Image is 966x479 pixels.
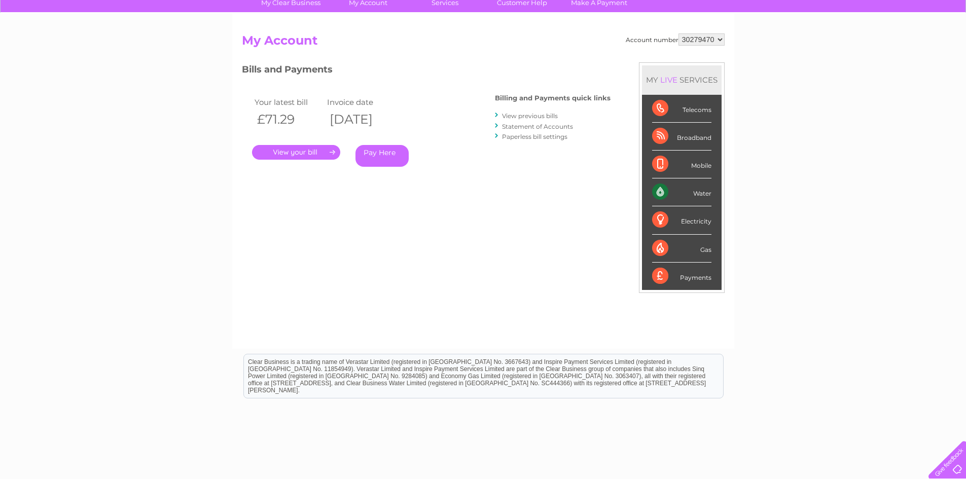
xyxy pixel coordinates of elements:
div: Telecoms [652,95,711,123]
a: Energy [813,43,835,51]
div: LIVE [658,75,679,85]
th: £71.29 [252,109,325,130]
a: Log out [933,43,956,51]
a: Contact [899,43,923,51]
h3: Bills and Payments [242,62,611,80]
div: Water [652,178,711,206]
div: MY SERVICES [642,65,722,94]
a: Blog [878,43,892,51]
div: Electricity [652,206,711,234]
td: Your latest bill [252,95,325,109]
div: Gas [652,235,711,263]
a: 0333 014 3131 [775,5,845,18]
div: Payments [652,263,711,290]
h4: Billing and Payments quick links [495,94,611,102]
a: View previous bills [502,112,558,120]
a: Water [788,43,807,51]
a: Paperless bill settings [502,133,567,140]
td: Invoice date [325,95,398,109]
img: logo.png [34,26,86,57]
a: . [252,145,340,160]
div: Account number [626,33,725,46]
th: [DATE] [325,109,398,130]
div: Broadband [652,123,711,151]
a: Pay Here [355,145,409,167]
h2: My Account [242,33,725,53]
div: Clear Business is a trading name of Verastar Limited (registered in [GEOGRAPHIC_DATA] No. 3667643... [244,6,723,49]
a: Telecoms [841,43,872,51]
div: Mobile [652,151,711,178]
a: Statement of Accounts [502,123,573,130]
